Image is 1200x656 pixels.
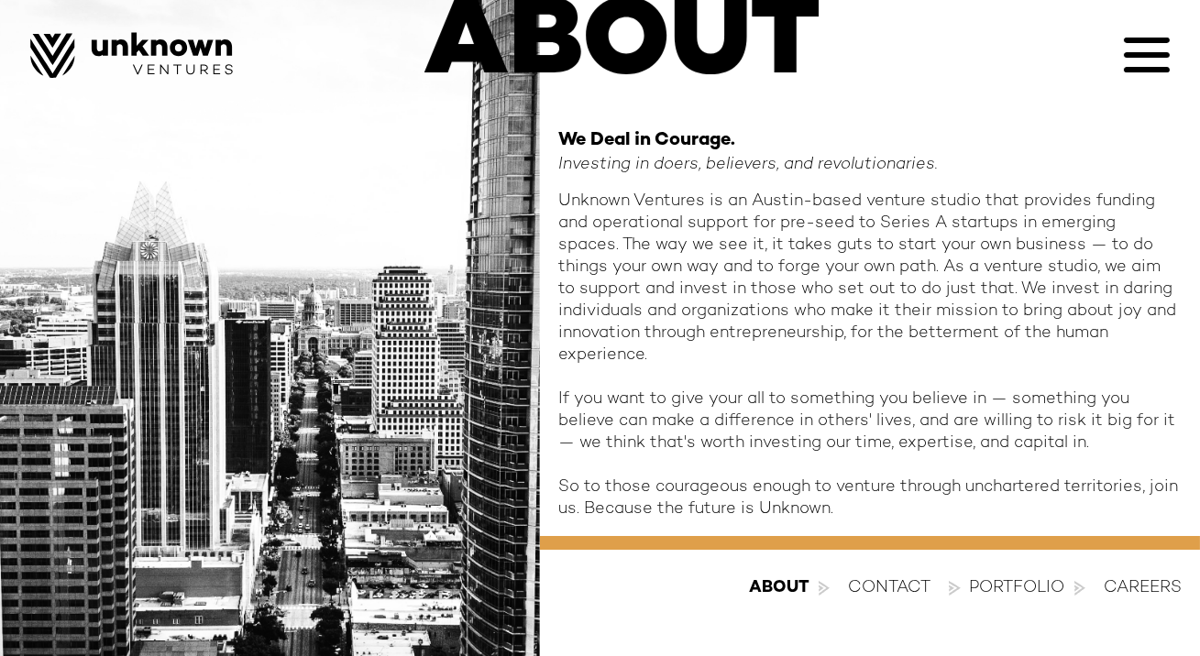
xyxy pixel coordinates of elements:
img: An image of a white arrow. [819,581,830,595]
em: Investing in doers, believers, and revolutionaries. [558,156,938,173]
a: Portfolio [970,577,1085,599]
img: An image of a white arrow. [1074,581,1085,595]
div: Unknown Ventures is an Austin-based venture studio that provides funding and operational support ... [558,191,1182,520]
div: Portfolio [970,577,1065,599]
strong: We Deal in Courage. [558,131,735,150]
a: contact [848,577,930,599]
img: An image of a white arrow. [949,581,960,595]
a: about [749,577,830,599]
div: about [749,577,809,599]
a: Careers [1104,577,1182,599]
img: Image of Unknown Ventures Logo. [30,32,233,78]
